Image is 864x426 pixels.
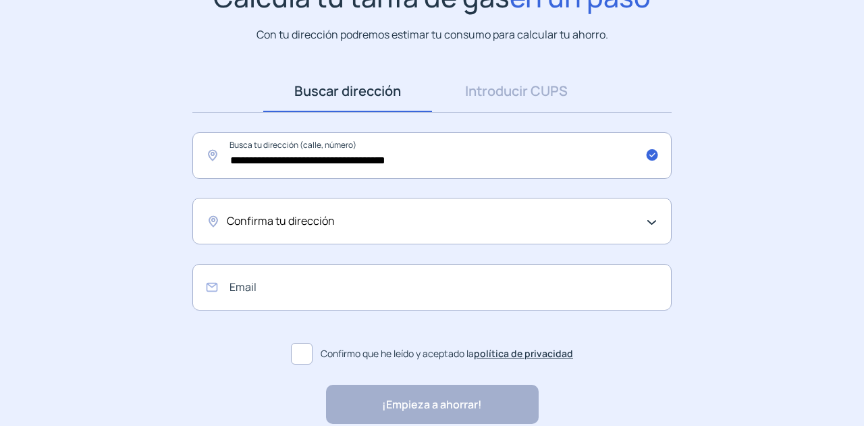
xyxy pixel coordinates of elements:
a: política de privacidad [474,347,573,360]
span: Confirma tu dirección [227,213,335,230]
a: Buscar dirección [263,70,432,112]
a: Introducir CUPS [432,70,601,112]
p: Con tu dirección podremos estimar tu consumo para calcular tu ahorro. [256,26,608,43]
span: Confirmo que he leído y aceptado la [321,346,573,361]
